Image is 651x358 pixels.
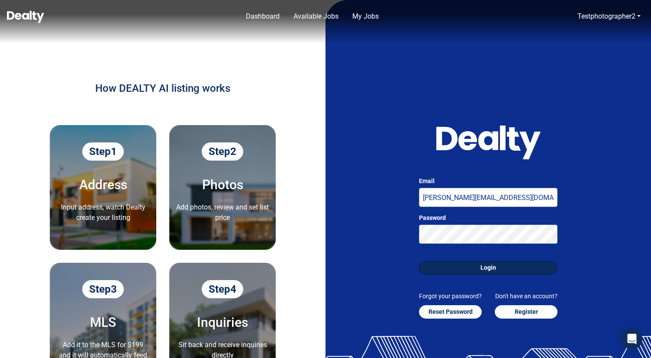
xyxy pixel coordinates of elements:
a: My Jobs [349,8,382,25]
a: Testphotographer2 [574,8,644,25]
p: Input address, watch Dealty create your listing [57,202,149,223]
div: Open Intercom Messenger [622,329,642,349]
button: Reset Password [419,305,482,319]
span: Step 4 [202,280,243,298]
h5: Address [57,178,149,192]
a: Testphotographer2 [577,12,635,20]
h5: Photos [176,178,269,192]
button: Register [495,305,558,319]
a: Available Jobs [290,8,342,25]
h5: Inquiries [176,316,269,329]
h1: How DEALTY AI listing works [22,82,304,95]
img: Dealty - Buy, Sell & Rent Homes [7,11,44,23]
label: Email [419,177,558,186]
span: Step 1 [82,142,124,161]
span: Step 2 [202,142,243,161]
p: Don't have an account? [495,292,558,301]
button: Login [419,261,558,274]
p: Add photos, review and set list price [176,202,269,223]
label: Password [419,213,558,223]
a: Dashboard [242,8,283,25]
p: Forgot your password? [419,292,482,301]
